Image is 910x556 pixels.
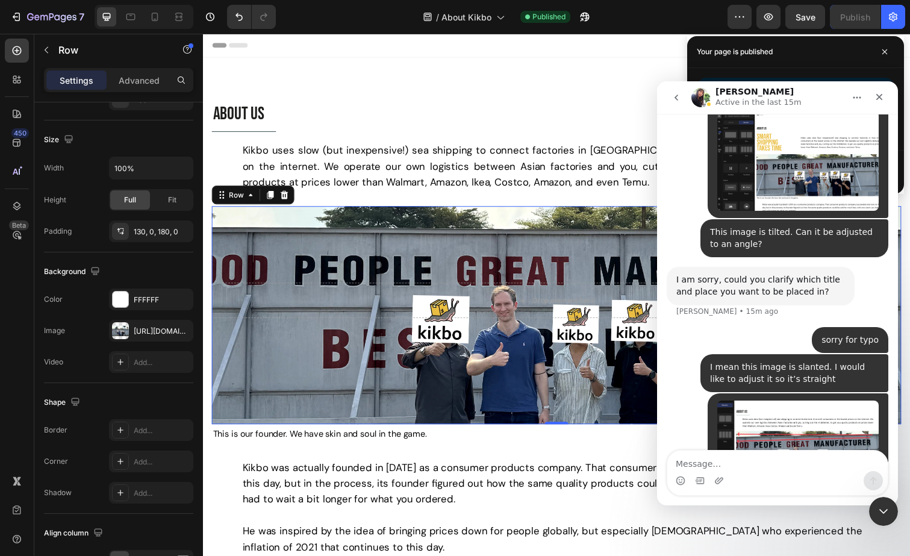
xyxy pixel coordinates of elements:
[44,264,102,280] div: Background
[134,326,190,337] div: [URL][DOMAIN_NAME]
[134,226,190,237] div: 130, 0, 180, 0
[134,457,190,467] div: Add...
[44,163,64,173] div: Width
[60,74,93,87] p: Settings
[134,425,190,436] div: Add...
[44,456,68,467] div: Corner
[10,403,229,415] span: This is our founder. We have skin and soul in the game.
[44,195,66,205] div: Height
[134,488,190,499] div: Add...
[441,11,491,23] span: About Kikbo
[11,128,29,138] div: 450
[9,220,29,230] div: Beta
[785,5,825,29] button: Save
[5,5,90,29] button: 7
[840,11,870,23] div: Publish
[44,357,63,367] div: Video
[40,502,674,531] span: He was inspired by the idea of bringing prices down for people globally, but especially [DEMOGRAP...
[203,34,910,556] iframe: Design area
[40,437,678,483] span: Kikbo was actually founded in [DATE] as a consumer products company. That consumer products compa...
[124,195,136,205] span: Full
[110,157,193,179] input: Auto
[44,294,63,305] div: Color
[796,12,815,22] span: Save
[830,5,880,29] button: Publish
[697,46,773,58] p: Your page is published
[44,132,76,148] div: Size
[532,11,566,22] span: Published
[58,43,161,57] p: Row
[869,497,898,526] iframe: Intercom live chat
[134,295,190,305] div: FFFFFF
[44,425,67,436] div: Border
[168,195,176,205] span: Fit
[134,357,190,368] div: Add...
[436,11,439,23] span: /
[44,487,72,498] div: Shadow
[337,268,400,278] div: Drop element here
[44,325,65,336] div: Image
[44,226,72,237] div: Padding
[119,74,160,87] p: Advanced
[40,113,682,158] span: Kikbo uses slow (but inexpensive!) sea shipping to connect factories in [GEOGRAPHIC_DATA] with co...
[657,81,898,505] iframe: Intercom live chat
[44,395,83,411] div: Shape
[79,10,84,24] p: 7
[44,525,105,542] div: Align column
[227,5,276,29] div: Undo/Redo
[10,69,712,96] p: ABOUT US
[24,160,44,170] div: Row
